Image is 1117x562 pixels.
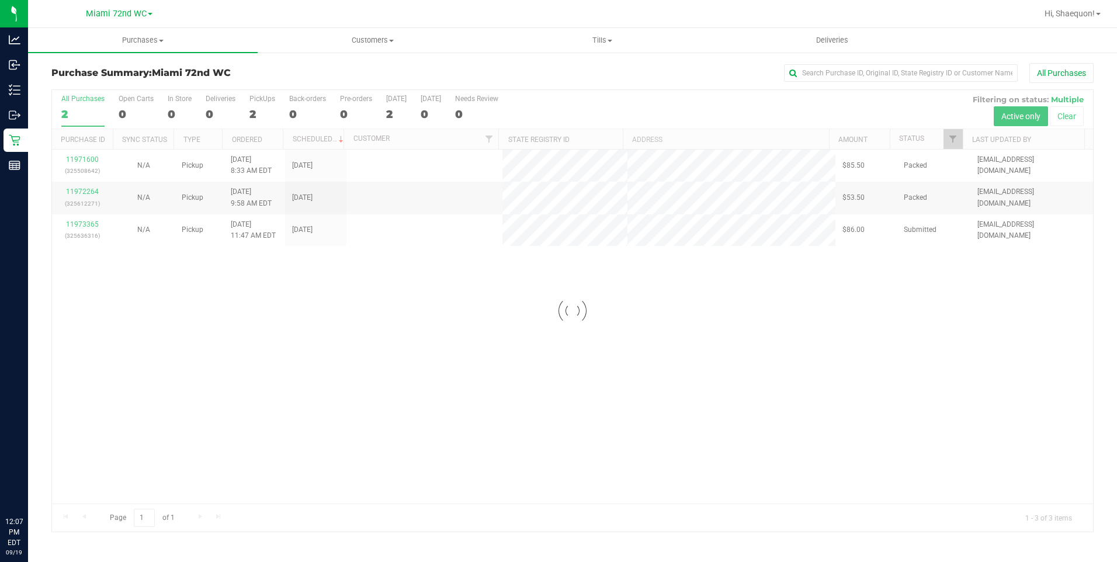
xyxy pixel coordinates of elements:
[488,35,717,46] span: Tills
[9,84,20,96] inline-svg: Inventory
[9,159,20,171] inline-svg: Reports
[9,134,20,146] inline-svg: Retail
[717,28,947,53] a: Deliveries
[1029,63,1094,83] button: All Purchases
[9,109,20,121] inline-svg: Outbound
[9,59,20,71] inline-svg: Inbound
[86,9,147,19] span: Miami 72nd WC
[51,68,399,78] h3: Purchase Summary:
[12,469,47,504] iframe: Resource center
[152,67,231,78] span: Miami 72nd WC
[5,516,23,548] p: 12:07 PM EDT
[258,35,487,46] span: Customers
[488,28,717,53] a: Tills
[9,34,20,46] inline-svg: Analytics
[1045,9,1095,18] span: Hi, Shaequon!
[258,28,487,53] a: Customers
[28,28,258,53] a: Purchases
[28,35,258,46] span: Purchases
[5,548,23,557] p: 09/19
[800,35,864,46] span: Deliveries
[784,64,1018,82] input: Search Purchase ID, Original ID, State Registry ID or Customer Name...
